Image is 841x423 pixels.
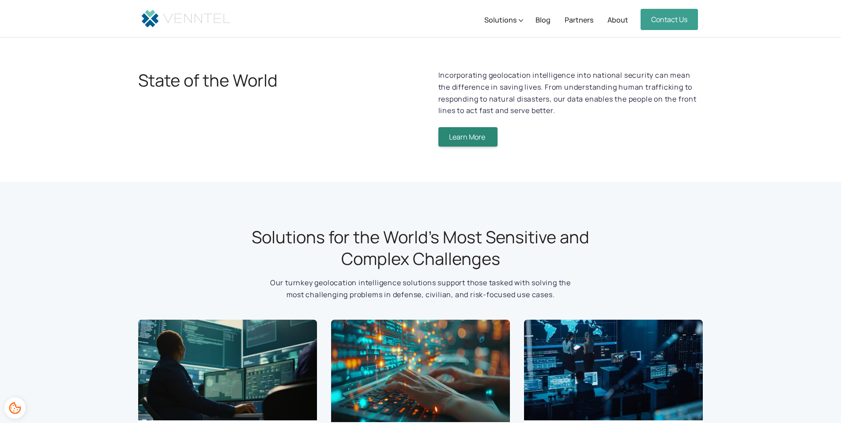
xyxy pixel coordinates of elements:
[265,277,576,300] p: Our turnkey geolocation intelligence solutions support those tasked with solving the most challen...
[641,9,698,30] a: Contact Us
[4,397,26,419] div: Cookie Preferences
[607,1,628,38] a: About
[438,69,703,117] p: Incorporating geolocation intelligence into national security can mean the difference in saving l...
[138,6,234,31] a: home
[138,69,403,91] h2: State of the World
[438,127,498,147] a: Learn More
[565,1,593,38] a: Partners
[536,1,551,38] a: Blog
[484,15,517,25] div: Solutions
[244,226,597,270] h2: Solutions for the World’s Most Sensitive and Complex Challenges
[484,1,523,38] div: Solutions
